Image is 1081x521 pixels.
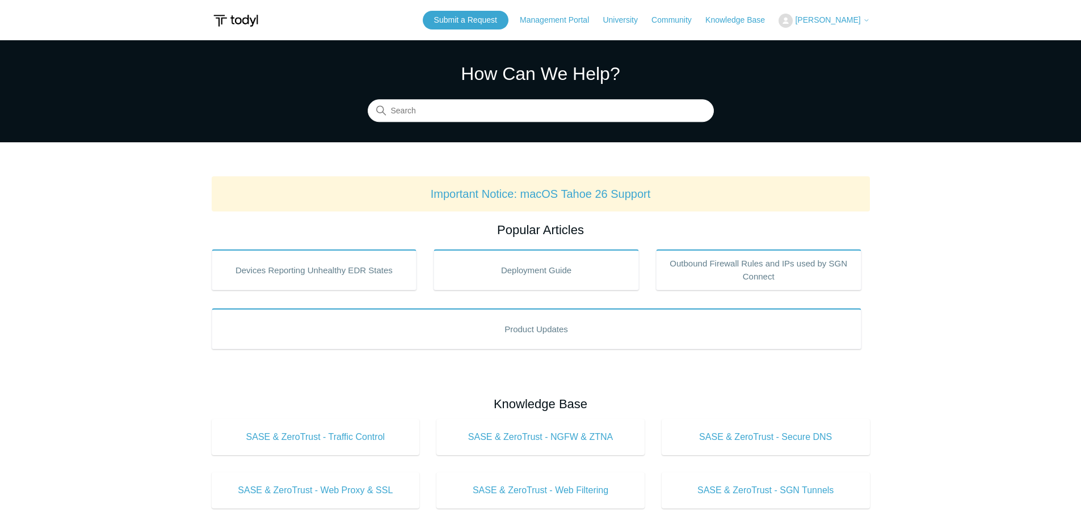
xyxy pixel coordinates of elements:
span: [PERSON_NAME] [795,15,860,24]
a: SASE & ZeroTrust - NGFW & ZTNA [436,419,645,455]
a: SASE & ZeroTrust - Web Proxy & SSL [212,472,420,509]
h1: How Can We Help? [368,60,714,87]
a: Submit a Request [423,11,508,29]
a: SASE & ZeroTrust - Traffic Control [212,419,420,455]
a: Management Portal [520,14,600,26]
a: Important Notice: macOS Tahoe 26 Support [431,188,651,200]
span: SASE & ZeroTrust - NGFW & ZTNA [453,430,628,444]
a: SASE & ZeroTrust - Secure DNS [662,419,870,455]
h2: Knowledge Base [212,395,870,413]
a: Product Updates [212,308,861,349]
span: SASE & ZeroTrust - Web Proxy & SSL [229,484,403,497]
a: Outbound Firewall Rules and IPs used by SGN Connect [656,249,861,290]
span: SASE & ZeroTrust - Traffic Control [229,430,403,444]
h2: Popular Articles [212,221,870,239]
a: Deployment Guide [434,249,639,290]
span: SASE & ZeroTrust - SGN Tunnels [679,484,853,497]
img: Todyl Support Center Help Center home page [212,10,260,31]
button: [PERSON_NAME] [779,14,869,28]
span: SASE & ZeroTrust - Secure DNS [679,430,853,444]
a: University [603,14,649,26]
input: Search [368,100,714,122]
a: Knowledge Base [705,14,776,26]
a: Devices Reporting Unhealthy EDR States [212,249,417,290]
a: SASE & ZeroTrust - Web Filtering [436,472,645,509]
span: SASE & ZeroTrust - Web Filtering [453,484,628,497]
a: SASE & ZeroTrust - SGN Tunnels [662,472,870,509]
a: Community [651,14,703,26]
